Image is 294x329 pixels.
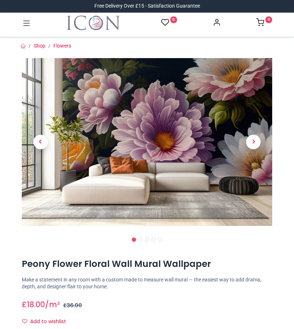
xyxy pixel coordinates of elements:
div: Free Delivery Over £15 - Satisfaction Guarantee [94,3,200,10]
a: Next [235,84,273,201]
img: Peony Flower Floral Wall Mural Wallpaper [22,58,272,226]
span: Previous [33,135,48,149]
sup: 0 [265,16,272,23]
a: Shop [34,43,45,49]
img: Icon Wall Stickers [67,16,120,30]
a: Logo of Icon Wall Stickers [67,16,120,30]
span: £ [63,302,82,309]
i: Add to wishlist [22,319,27,324]
sup: 0 [170,16,177,23]
a: Account Info [213,20,221,26]
p: Make a statement in any room with a custom made to measure wall mural — the easiest way to add dr... [22,276,272,291]
h1: Peony Flower Floral Wall Mural Wallpaper [22,258,272,270]
span: /m² [45,299,60,310]
span: 18.00 [27,299,45,310]
span: Next [246,135,261,149]
span: £ [22,299,45,310]
span: 36.00 [67,302,82,309]
a: 0 [161,18,177,27]
button: Add to wishlistAdd to wishlist [22,316,72,328]
a: Flowers [53,43,71,49]
a: Previous [22,84,60,201]
a: 0 [256,20,272,26]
